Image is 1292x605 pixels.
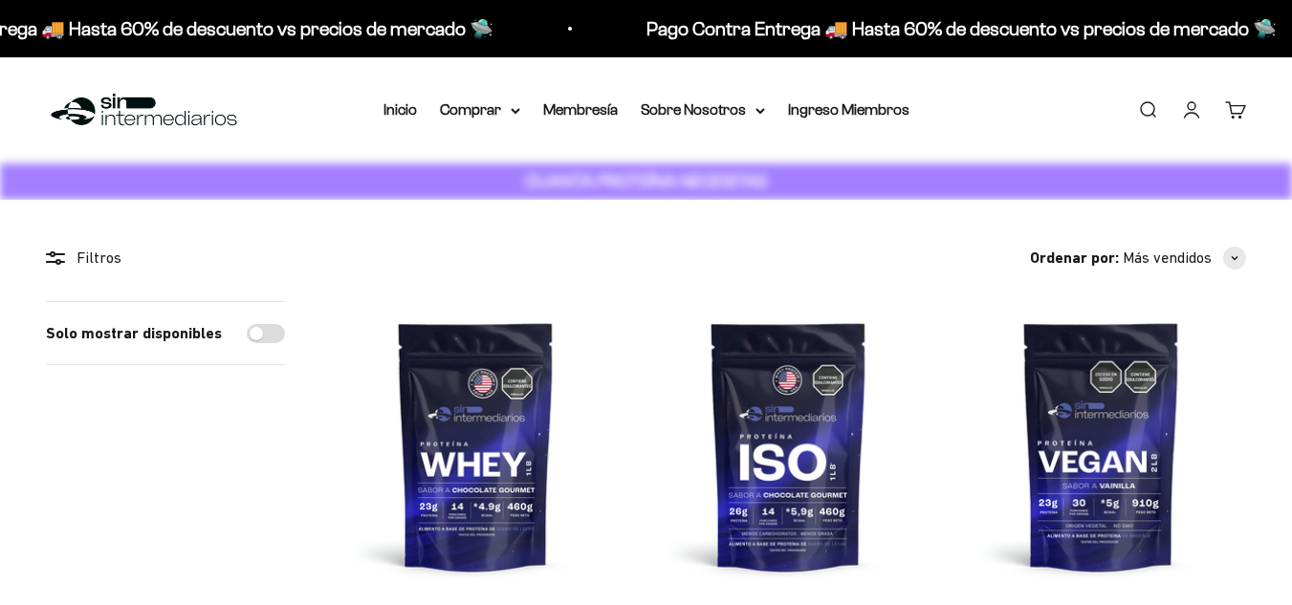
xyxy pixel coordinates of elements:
[383,101,417,118] a: Inicio
[46,246,285,270] div: Filtros
[641,97,765,122] summary: Sobre Nosotros
[440,97,520,122] summary: Comprar
[543,101,618,118] a: Membresía
[788,101,909,118] a: Ingreso Miembros
[1123,246,1212,270] span: Más vendidos
[1030,246,1119,270] span: Ordenar por:
[599,13,1229,44] p: Pago Contra Entrega 🚚 Hasta 60% de descuento vs precios de mercado 🛸
[46,321,222,346] label: Solo mostrar disponibles
[1123,246,1246,270] button: Más vendidos
[525,171,767,191] strong: CUANTA PROTEÍNA NECESITAS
